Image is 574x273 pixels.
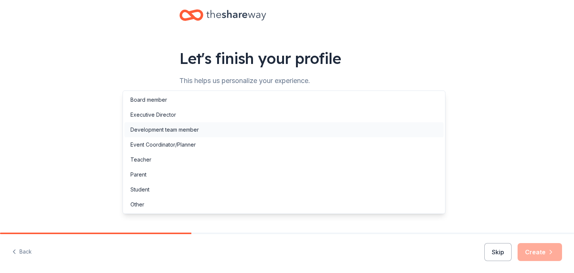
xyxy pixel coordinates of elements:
[130,185,149,194] div: Student
[130,170,146,179] div: Parent
[130,200,144,209] div: Other
[130,125,199,134] div: Development team member
[130,155,151,164] div: Teacher
[130,140,196,149] div: Event Coordinator/Planner
[130,110,176,119] div: Executive Director
[130,95,167,104] div: Board member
